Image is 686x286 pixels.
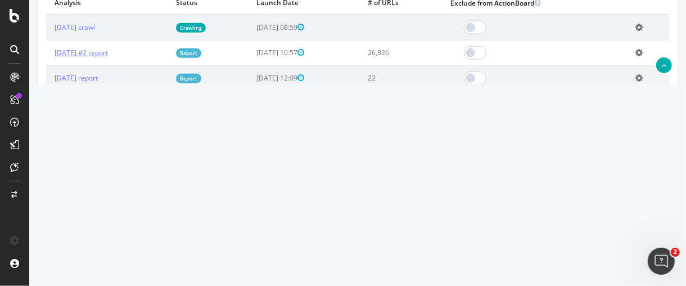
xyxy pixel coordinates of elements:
a: Crawling [147,23,177,33]
a: [DATE] report [25,73,69,83]
td: 26,826 [330,40,413,65]
a: Report [147,48,172,58]
span: 2 [671,248,680,257]
iframe: Intercom live chat [648,248,675,275]
span: [DATE] 08:59 [227,23,275,32]
a: [DATE] #2 report [25,48,79,57]
td: 22 [330,65,413,91]
a: Report [147,74,172,83]
span: [DATE] 12:09 [227,73,275,83]
span: [DATE] 10:57 [227,48,275,57]
a: [DATE] crawl [25,23,66,32]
